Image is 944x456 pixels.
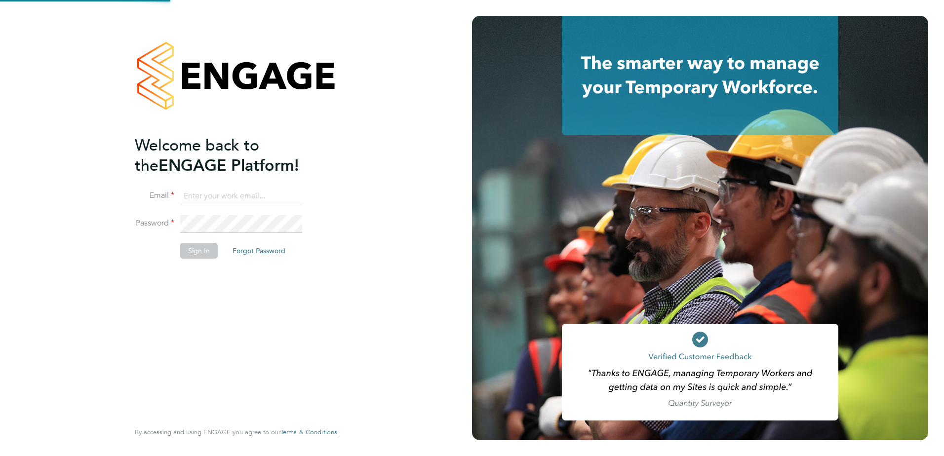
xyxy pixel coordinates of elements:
h2: ENGAGE Platform! [135,135,327,176]
span: By accessing and using ENGAGE you agree to our [135,428,337,436]
button: Sign In [180,243,218,259]
label: Password [135,218,174,228]
a: Terms & Conditions [280,428,337,436]
label: Email [135,190,174,201]
button: Forgot Password [225,243,293,259]
input: Enter your work email... [180,188,302,205]
span: Welcome back to the [135,136,259,175]
span: Terms & Conditions [280,428,337,436]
